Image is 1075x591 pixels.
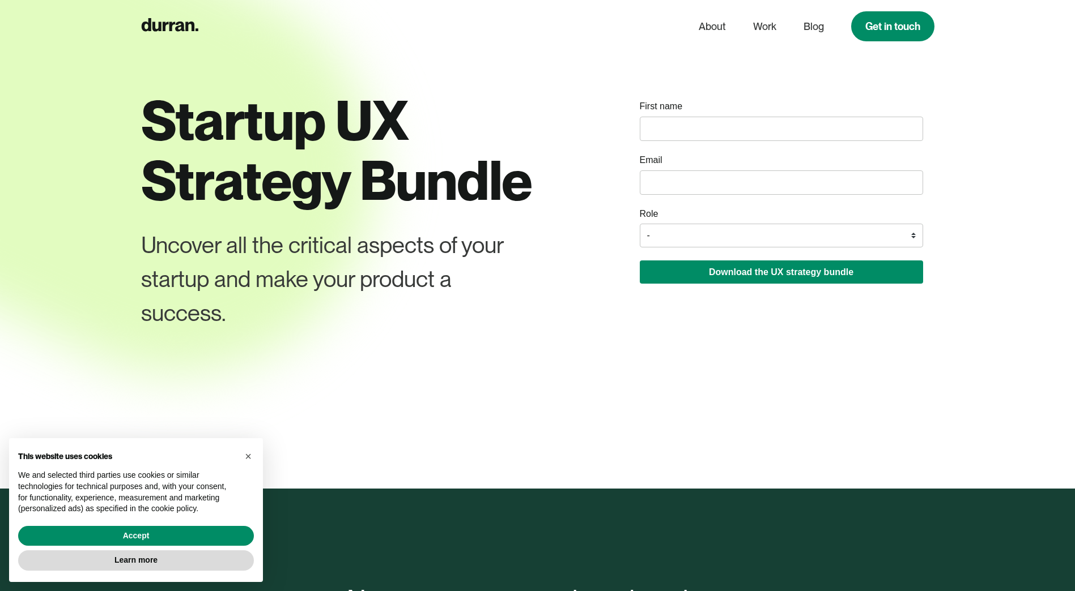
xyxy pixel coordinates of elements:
[245,450,252,462] span: ×
[640,117,923,141] input: name
[239,447,257,465] button: Close this notice
[851,11,934,41] a: Get in touch
[699,16,726,37] a: About
[640,224,923,247] select: role
[640,208,658,220] label: Role
[640,260,923,284] button: Download the UX strategy bundle
[141,91,560,210] h1: Startup UX Strategy Bundle
[18,550,254,571] button: Learn more
[141,15,198,37] a: home
[141,228,519,330] div: Uncover all the critical aspects of your startup and make your product a success.
[640,100,683,113] label: First name
[640,170,923,195] input: email
[18,452,236,461] h2: This website uses cookies
[753,16,776,37] a: Work
[640,154,662,166] label: Email
[804,16,824,37] a: Blog
[18,470,236,514] p: We and selected third parties use cookies or similar technologies for technical purposes and, wit...
[18,526,254,546] button: Accept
